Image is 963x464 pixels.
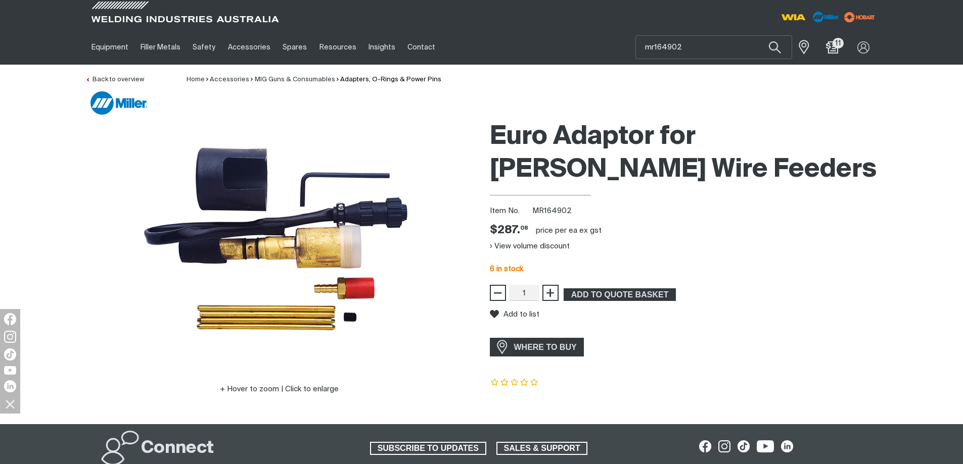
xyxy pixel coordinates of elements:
input: Product name or item number... [636,36,792,59]
a: Back to overview [85,76,144,83]
nav: Breadcrumb [187,75,441,85]
span: $287. [490,223,528,238]
span: − [493,284,502,301]
a: MIG Guns & Consumables [255,76,335,83]
span: 6 in stock [490,265,523,273]
img: Euro Adaptor for Miller Wire Feeders [117,134,442,350]
a: Contact [401,30,441,65]
span: + [545,284,555,301]
span: WHERE TO BUY [508,339,583,355]
img: hide socials [2,395,19,413]
h1: Euro Adaptor for [PERSON_NAME] Wire Feeders [490,121,878,186]
span: Add to list [503,310,539,319]
span: SALES & SUPPORT [497,442,587,455]
a: Adapters, O-Rings & Power Pins [340,76,441,83]
a: Insights [362,30,401,65]
a: Resources [313,30,362,65]
sup: 08 [520,225,528,231]
a: Accessories [222,30,277,65]
a: Safety [187,30,221,65]
img: TikTok [4,348,16,360]
a: Filler Metals [134,30,187,65]
a: Accessories [210,76,249,83]
a: Equipment [85,30,134,65]
span: Item No. [490,205,531,217]
button: Hover to zoom | Click to enlarge [214,383,345,395]
img: LinkedIn [4,380,16,392]
a: SUBSCRIBE TO UPDATES [370,442,486,455]
a: WHERE TO BUY [490,338,584,356]
span: Rating: {0} [490,379,539,386]
button: Add to list [490,310,539,319]
img: Instagram [4,331,16,343]
img: Facebook [4,313,16,325]
button: View volume discount [490,238,570,254]
div: Price [490,223,528,238]
a: SALES & SUPPORT [496,442,588,455]
button: Search products [758,35,792,59]
div: price per EA [536,226,577,236]
img: miller [841,10,878,25]
a: Spares [277,30,313,65]
span: SUBSCRIBE TO UPDATES [371,442,485,455]
span: MR164902 [532,207,572,215]
span: ADD TO QUOTE BASKET [565,288,675,301]
nav: Main [85,30,680,65]
a: Home [187,76,205,83]
h2: Connect [141,437,214,459]
div: ex gst [579,226,602,236]
button: Add Euro Adaptor for Miller Wire Feeders to the shopping cart [564,288,676,301]
img: YouTube [4,366,16,375]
